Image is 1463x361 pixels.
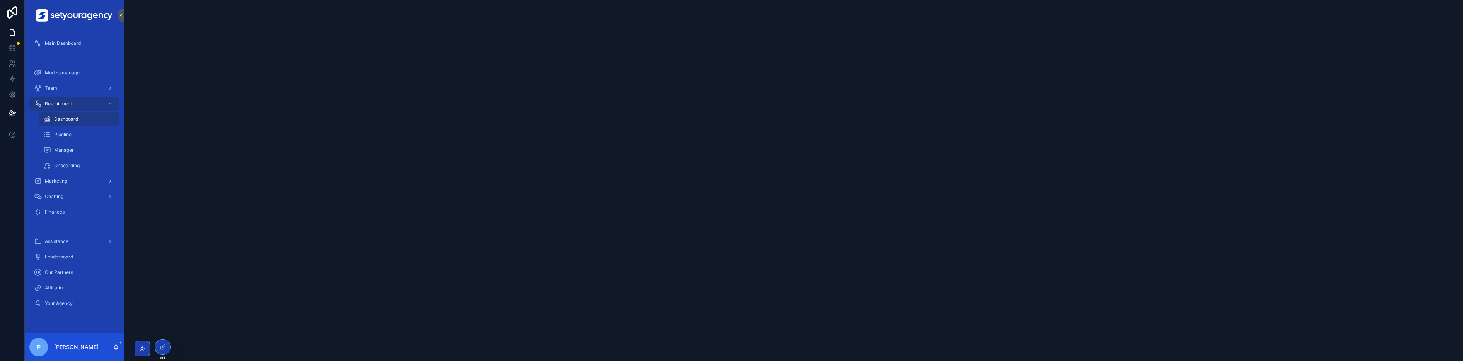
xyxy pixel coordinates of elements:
[39,112,119,126] a: Dashboard
[45,238,68,245] span: Assistance
[45,178,67,184] span: Marketing
[45,209,65,215] span: Finances
[29,174,119,188] a: Marketing
[29,36,119,50] a: Main Dashboard
[45,101,72,107] span: Recruitment
[29,190,119,204] a: Chatting
[29,97,119,111] a: Recruitment
[25,31,124,320] div: scrollable content
[39,143,119,157] a: Manager
[54,163,80,169] span: Onboarding
[45,269,73,275] span: Our Partners
[39,159,119,173] a: Onboarding
[29,265,119,279] a: Our Partners
[45,40,81,46] span: Main Dashboard
[29,234,119,248] a: Assistance
[45,193,63,200] span: Chatting
[54,116,78,122] span: Dashboard
[45,254,73,260] span: Leaderboard
[29,250,119,264] a: Leaderboard
[29,281,119,295] a: Affiliation
[39,128,119,142] a: Pipeline
[29,296,119,310] a: Your Agency
[54,132,72,138] span: Pipeline
[29,205,119,219] a: Finances
[54,343,99,351] p: [PERSON_NAME]
[29,66,119,80] a: Models manager
[37,342,41,352] span: P
[54,147,74,153] span: Manager
[45,300,73,306] span: Your Agency
[45,85,57,91] span: Team
[29,81,119,95] a: Team
[45,70,82,76] span: Models manager
[36,9,112,22] img: App logo
[45,285,65,291] span: Affiliation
